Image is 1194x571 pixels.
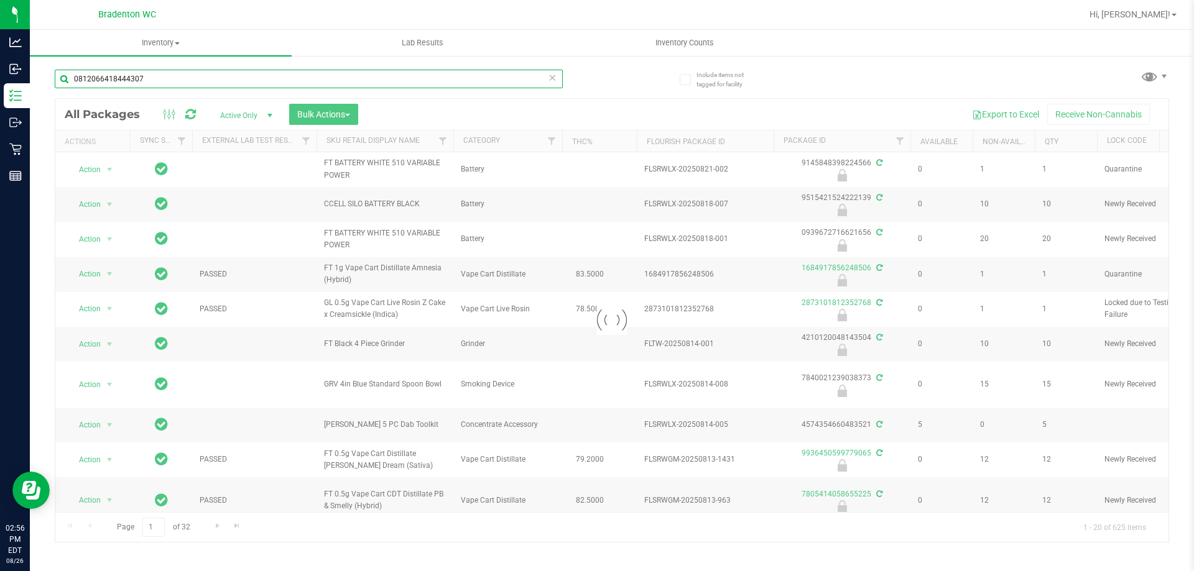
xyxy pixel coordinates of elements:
[548,70,557,86] span: Clear
[98,9,156,20] span: Bradenton WC
[12,472,50,509] iframe: Resource center
[30,30,292,56] a: Inventory
[9,116,22,129] inline-svg: Outbound
[385,37,460,48] span: Lab Results
[9,89,22,102] inline-svg: Inventory
[292,30,553,56] a: Lab Results
[55,70,563,88] input: Search Package ID, Item Name, SKU, Lot or Part Number...
[553,30,815,56] a: Inventory Counts
[6,556,24,565] p: 08/26
[9,170,22,182] inline-svg: Reports
[1090,9,1170,19] span: Hi, [PERSON_NAME]!
[696,70,759,89] span: Include items not tagged for facility
[30,37,292,48] span: Inventory
[9,143,22,155] inline-svg: Retail
[639,37,731,48] span: Inventory Counts
[9,63,22,75] inline-svg: Inbound
[9,36,22,48] inline-svg: Analytics
[6,523,24,556] p: 02:56 PM EDT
